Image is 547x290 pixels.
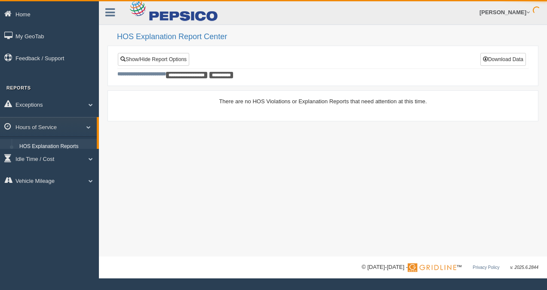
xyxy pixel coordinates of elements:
span: v. 2025.6.2844 [510,265,538,270]
img: Gridline [408,263,456,272]
h2: HOS Explanation Report Center [117,33,538,41]
div: There are no HOS Violations or Explanation Reports that need attention at this time. [117,97,529,105]
a: Show/Hide Report Options [118,53,189,66]
button: Download Data [480,53,526,66]
a: Privacy Policy [473,265,499,270]
div: © [DATE]-[DATE] - ™ [362,263,538,272]
a: HOS Explanation Reports [15,139,97,154]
